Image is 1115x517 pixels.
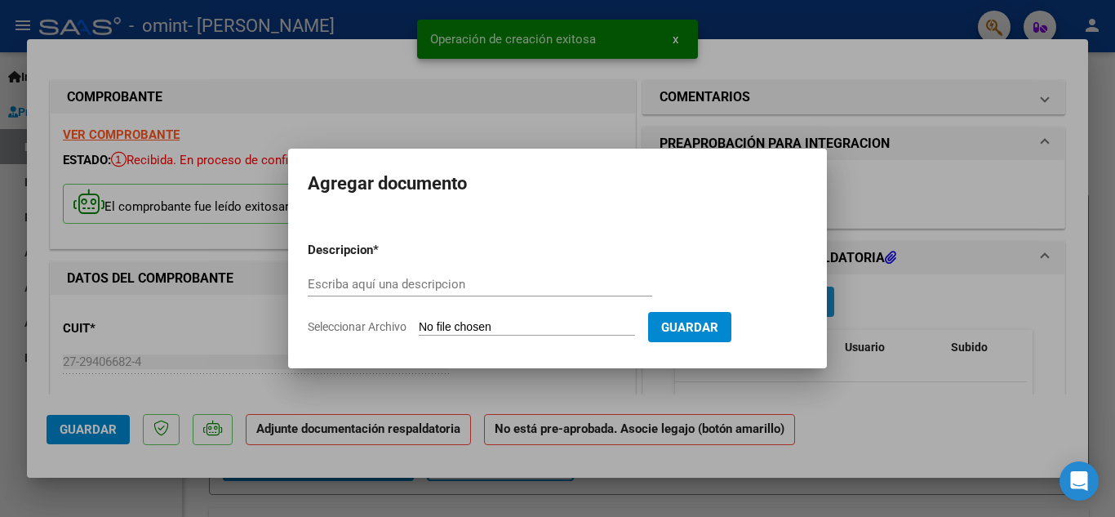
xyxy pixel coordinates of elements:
p: Descripcion [308,241,458,260]
span: Seleccionar Archivo [308,320,406,333]
button: Guardar [648,312,731,342]
h2: Agregar documento [308,168,807,199]
div: Open Intercom Messenger [1059,461,1099,501]
span: Guardar [661,320,718,335]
